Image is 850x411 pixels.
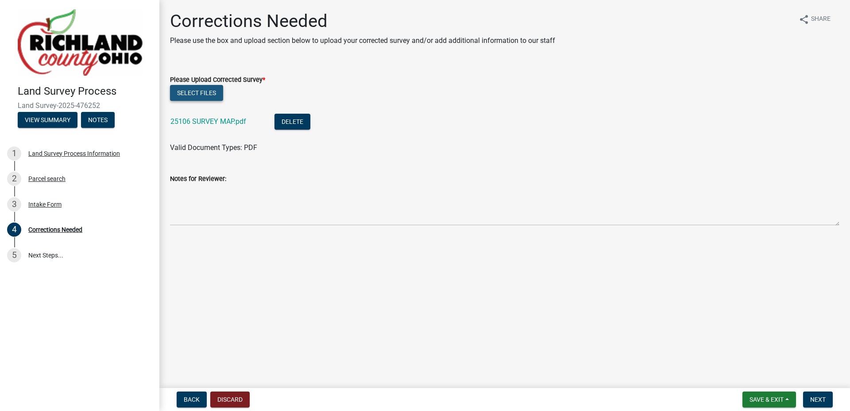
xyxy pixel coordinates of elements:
[18,117,77,124] wm-modal-confirm: Summary
[28,176,66,182] div: Parcel search
[742,392,796,407] button: Save & Exit
[274,114,310,130] button: Delete
[170,11,555,32] h1: Corrections Needed
[792,11,838,28] button: shareShare
[81,117,115,124] wm-modal-confirm: Notes
[803,392,833,407] button: Next
[7,223,21,237] div: 4
[210,392,250,407] button: Discard
[170,143,257,152] span: Valid Document Types: PDF
[18,101,142,110] span: Land Survey-2025-476252
[81,112,115,128] button: Notes
[799,14,809,25] i: share
[184,396,200,403] span: Back
[18,112,77,128] button: View Summary
[7,248,21,262] div: 5
[28,201,62,207] div: Intake Form
[177,392,207,407] button: Back
[170,117,246,126] a: 25106 SURVEY MAP.pdf
[170,176,226,182] label: Notes for Reviewer:
[18,9,143,76] img: Richland County, Ohio
[274,118,310,127] wm-modal-confirm: Delete Document
[810,396,826,403] span: Next
[170,77,265,83] label: Please Upload Corrected Survey
[7,146,21,161] div: 1
[170,85,223,101] button: Select files
[28,150,120,157] div: Land Survey Process Information
[750,396,784,403] span: Save & Exit
[7,197,21,211] div: 3
[28,227,82,233] div: Corrections Needed
[170,35,555,46] p: Please use the box and upload section below to upload your corrected survey and/or add additional...
[7,172,21,186] div: 2
[18,85,152,98] h4: Land Survey Process
[811,14,831,25] span: Share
